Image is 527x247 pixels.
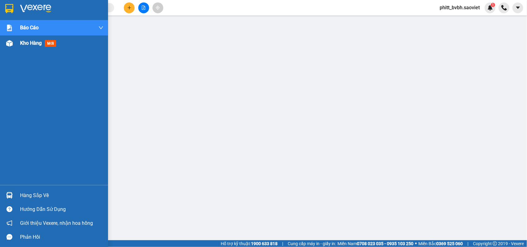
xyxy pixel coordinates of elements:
div: Hướng dẫn sử dụng [20,205,103,214]
button: aim [153,2,163,13]
div: Phản hồi [20,233,103,242]
img: solution-icon [6,25,13,31]
span: Cung cấp máy in - giấy in: [288,240,336,247]
span: phitt_bvbh.saoviet [435,4,485,11]
strong: 0369 525 060 [436,241,463,246]
span: 1 [492,3,494,7]
span: down [98,25,103,30]
strong: 1900 633 818 [251,241,278,246]
img: logo-vxr [5,4,13,13]
span: Miền Nam [337,240,413,247]
span: copyright [493,241,497,246]
button: caret-down [512,2,523,13]
img: warehouse-icon [6,40,13,47]
span: Miền Bắc [418,240,463,247]
span: mới [45,40,56,47]
span: Giới thiệu Vexere, nhận hoa hồng [20,219,93,227]
span: message [6,234,12,240]
span: ⚪️ [415,242,417,245]
span: | [282,240,283,247]
span: notification [6,220,12,226]
span: file-add [141,6,146,10]
div: Hàng sắp về [20,191,103,200]
span: | [467,240,468,247]
span: plus [127,6,132,10]
span: Hỗ trợ kỹ thuật: [221,240,278,247]
img: icon-new-feature [487,5,493,10]
span: question-circle [6,206,12,212]
span: Kho hàng [20,40,42,46]
sup: 1 [491,3,495,7]
img: warehouse-icon [6,192,13,199]
button: plus [124,2,135,13]
button: file-add [138,2,149,13]
img: phone-icon [501,5,507,10]
span: caret-down [515,5,521,10]
span: aim [156,6,160,10]
strong: 0708 023 035 - 0935 103 250 [357,241,413,246]
span: Báo cáo [20,24,39,31]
